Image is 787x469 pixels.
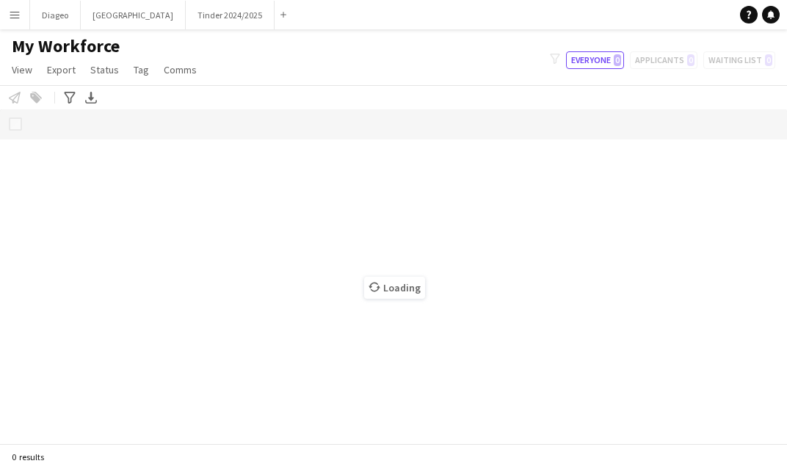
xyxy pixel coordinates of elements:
button: Everyone0 [566,51,624,69]
span: 0 [614,54,621,66]
span: Status [90,63,119,76]
a: Comms [158,60,203,79]
button: Diageo [30,1,81,29]
span: Export [47,63,76,76]
span: Tag [134,63,149,76]
button: Tinder 2024/2025 [186,1,275,29]
a: Export [41,60,81,79]
a: Tag [128,60,155,79]
span: My Workforce [12,35,120,57]
a: View [6,60,38,79]
a: Status [84,60,125,79]
span: Loading [364,277,425,299]
app-action-btn: Export XLSX [82,89,100,106]
app-action-btn: Advanced filters [61,89,79,106]
span: Comms [164,63,197,76]
span: View [12,63,32,76]
button: [GEOGRAPHIC_DATA] [81,1,186,29]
